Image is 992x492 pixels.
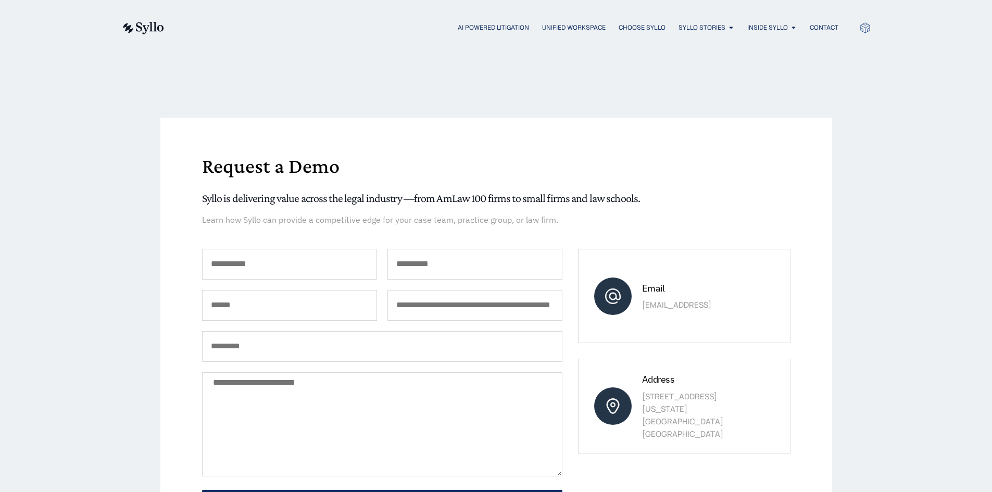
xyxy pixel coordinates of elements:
p: [EMAIL_ADDRESS] [642,299,757,311]
a: Inside Syllo [747,23,788,32]
h5: Syllo is delivering value across the legal industry —from AmLaw 100 firms to small firms and law ... [202,192,790,205]
img: syllo [121,22,164,34]
p: Learn how Syllo can provide a competitive edge for your case team, practice group, or law firm. [202,213,790,226]
p: [STREET_ADDRESS] [US_STATE][GEOGRAPHIC_DATA] [GEOGRAPHIC_DATA] [642,390,757,440]
a: Syllo Stories [679,23,725,32]
a: AI Powered Litigation [458,23,529,32]
a: Choose Syllo [619,23,665,32]
span: Address [642,373,674,385]
span: Email [642,282,664,294]
div: Menu Toggle [185,23,838,33]
a: Contact [810,23,838,32]
nav: Menu [185,23,838,33]
h1: Request a Demo [202,156,790,176]
a: Unified Workspace [542,23,606,32]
